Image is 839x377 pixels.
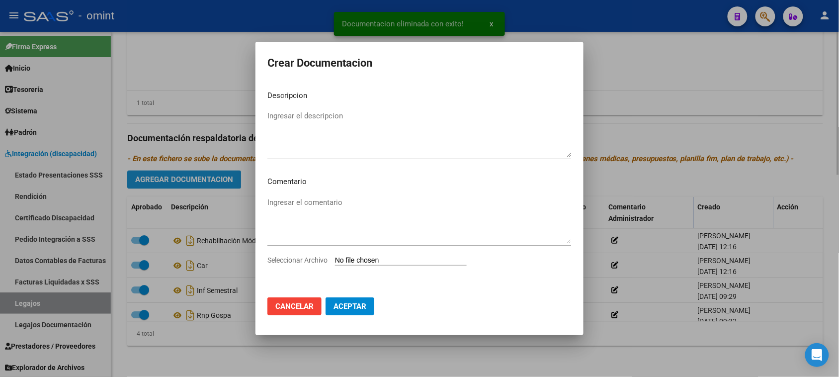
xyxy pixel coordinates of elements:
[275,302,314,311] span: Cancelar
[267,297,322,315] button: Cancelar
[326,297,374,315] button: Aceptar
[267,54,572,73] h2: Crear Documentacion
[334,302,366,311] span: Aceptar
[267,90,572,101] p: Descripcion
[267,256,328,264] span: Seleccionar Archivo
[805,343,829,367] div: Open Intercom Messenger
[267,176,572,188] p: Comentario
